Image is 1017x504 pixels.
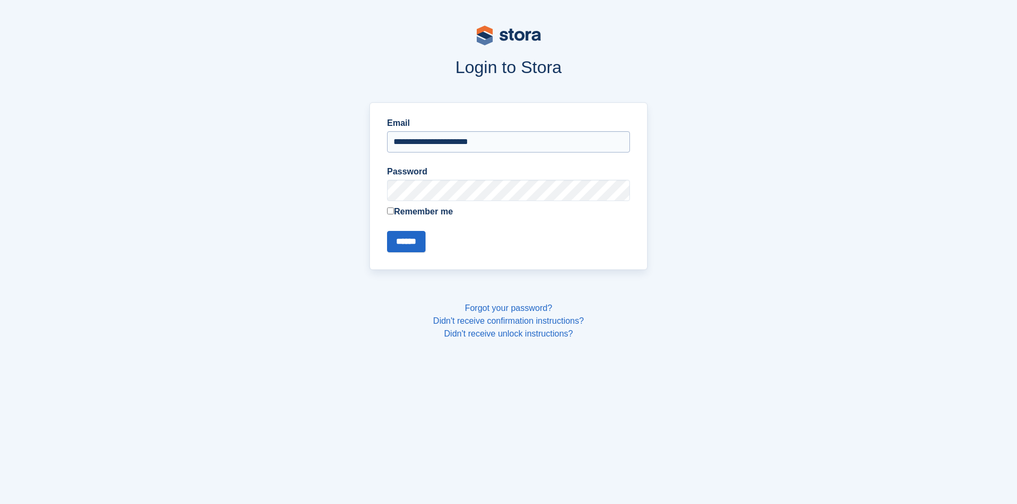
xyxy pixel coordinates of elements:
[387,165,630,178] label: Password
[433,316,584,325] a: Didn't receive confirmation instructions?
[444,329,573,338] a: Didn't receive unlock instructions?
[465,303,553,313] a: Forgot your password?
[387,207,394,214] input: Remember me
[166,58,852,77] h1: Login to Stora
[387,117,630,130] label: Email
[477,26,541,45] img: stora-logo-53a41332b3708ae10de48c4981b4e9114cc0af31d8433b30ea865607fb682f29.svg
[387,205,630,218] label: Remember me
